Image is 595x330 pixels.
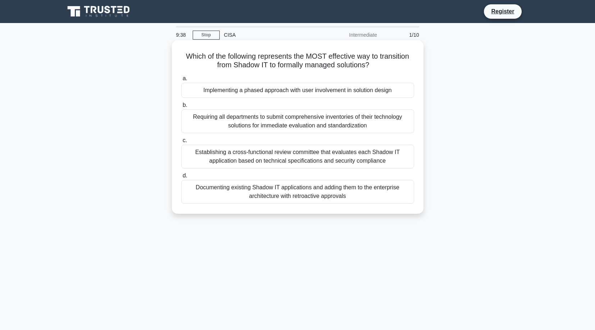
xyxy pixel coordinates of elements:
[193,31,220,40] a: Stop
[181,145,414,168] div: Establishing a cross-functional review committee that evaluates each Shadow IT application based ...
[172,28,193,42] div: 9:38
[381,28,424,42] div: 1/10
[181,83,414,98] div: Implementing a phased approach with user involvement in solution design
[181,180,414,204] div: Documenting existing Shadow IT applications and adding them to the enterprise architecture with r...
[180,52,415,70] h5: Which of the following represents the MOST effective way to transition from Shadow IT to formally...
[487,7,518,16] a: Register
[183,172,187,178] span: d.
[183,102,187,108] span: b.
[181,109,414,133] div: Requiring all departments to submit comprehensive inventories of their technology solutions for i...
[183,137,187,143] span: c.
[220,28,319,42] div: CISA
[183,75,187,81] span: a.
[319,28,381,42] div: Intermediate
